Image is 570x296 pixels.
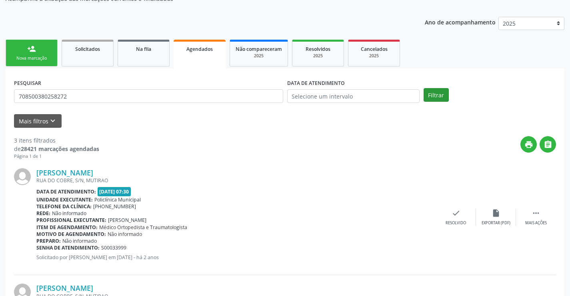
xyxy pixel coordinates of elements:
[14,168,31,185] img: img
[14,145,99,153] div: de
[525,220,547,226] div: Mais ações
[532,209,540,217] i: 
[186,46,213,52] span: Agendados
[108,217,146,224] span: [PERSON_NAME]
[524,140,533,149] i: print
[36,217,106,224] b: Profissional executante:
[36,244,100,251] b: Senha de atendimento:
[424,88,449,102] button: Filtrar
[36,224,98,231] b: Item de agendamento:
[492,209,500,217] i: insert_drive_file
[136,46,151,52] span: Na fila
[94,196,141,203] span: Policlínica Municipal
[36,196,93,203] b: Unidade executante:
[36,210,50,217] b: Rede:
[108,231,142,238] span: Não informado
[446,220,466,226] div: Resolvido
[236,46,282,52] span: Não compareceram
[75,46,100,52] span: Solicitados
[14,153,99,160] div: Página 1 de 1
[36,177,436,184] div: RUA DO COBRE, S/N, MUTIRAO
[48,117,57,125] i: keyboard_arrow_down
[14,136,99,145] div: 3 itens filtrados
[298,53,338,59] div: 2025
[287,89,420,103] input: Selecione um intervalo
[62,238,97,244] span: Não informado
[354,53,394,59] div: 2025
[36,231,106,238] b: Motivo de agendamento:
[101,244,126,251] span: S00033999
[36,254,436,261] p: Solicitado por [PERSON_NAME] em [DATE] - há 2 anos
[36,168,93,177] a: [PERSON_NAME]
[287,77,345,89] label: DATA DE ATENDIMENTO
[482,220,510,226] div: Exportar (PDF)
[52,210,86,217] span: Não informado
[36,203,92,210] b: Telefone da clínica:
[21,145,99,153] strong: 28421 marcações agendadas
[36,238,61,244] b: Preparo:
[236,53,282,59] div: 2025
[540,136,556,153] button: 
[14,114,62,128] button: Mais filtroskeyboard_arrow_down
[452,209,460,217] i: check
[27,44,36,53] div: person_add
[306,46,330,52] span: Resolvidos
[93,203,136,210] span: [PHONE_NUMBER]
[14,89,283,103] input: Nome, CNS
[98,187,131,196] span: [DATE] 07:30
[544,140,552,149] i: 
[520,136,537,153] button: print
[36,284,93,292] a: [PERSON_NAME]
[36,188,96,195] b: Data de atendimento:
[14,77,41,89] label: PESQUISAR
[99,224,187,231] span: Médico Ortopedista e Traumatologista
[12,55,52,61] div: Nova marcação
[425,17,496,27] p: Ano de acompanhamento
[361,46,388,52] span: Cancelados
